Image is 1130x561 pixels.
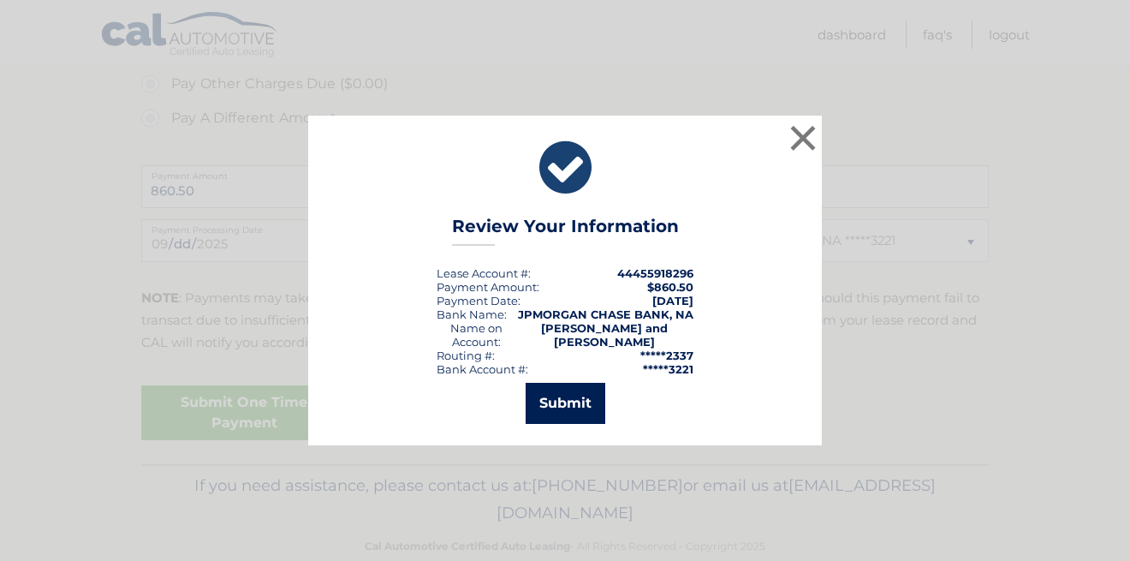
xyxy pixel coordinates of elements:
[652,294,693,307] span: [DATE]
[437,266,531,280] div: Lease Account #:
[437,362,528,376] div: Bank Account #:
[437,280,539,294] div: Payment Amount:
[437,294,518,307] span: Payment Date
[437,349,495,362] div: Routing #:
[617,266,693,280] strong: 44455918296
[518,307,693,321] strong: JPMORGAN CHASE BANK, NA
[437,321,516,349] div: Name on Account:
[541,321,668,349] strong: [PERSON_NAME] and [PERSON_NAME]
[437,307,507,321] div: Bank Name:
[526,383,605,424] button: Submit
[437,294,520,307] div: :
[452,216,679,246] h3: Review Your Information
[786,121,820,155] button: ×
[647,280,693,294] span: $860.50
